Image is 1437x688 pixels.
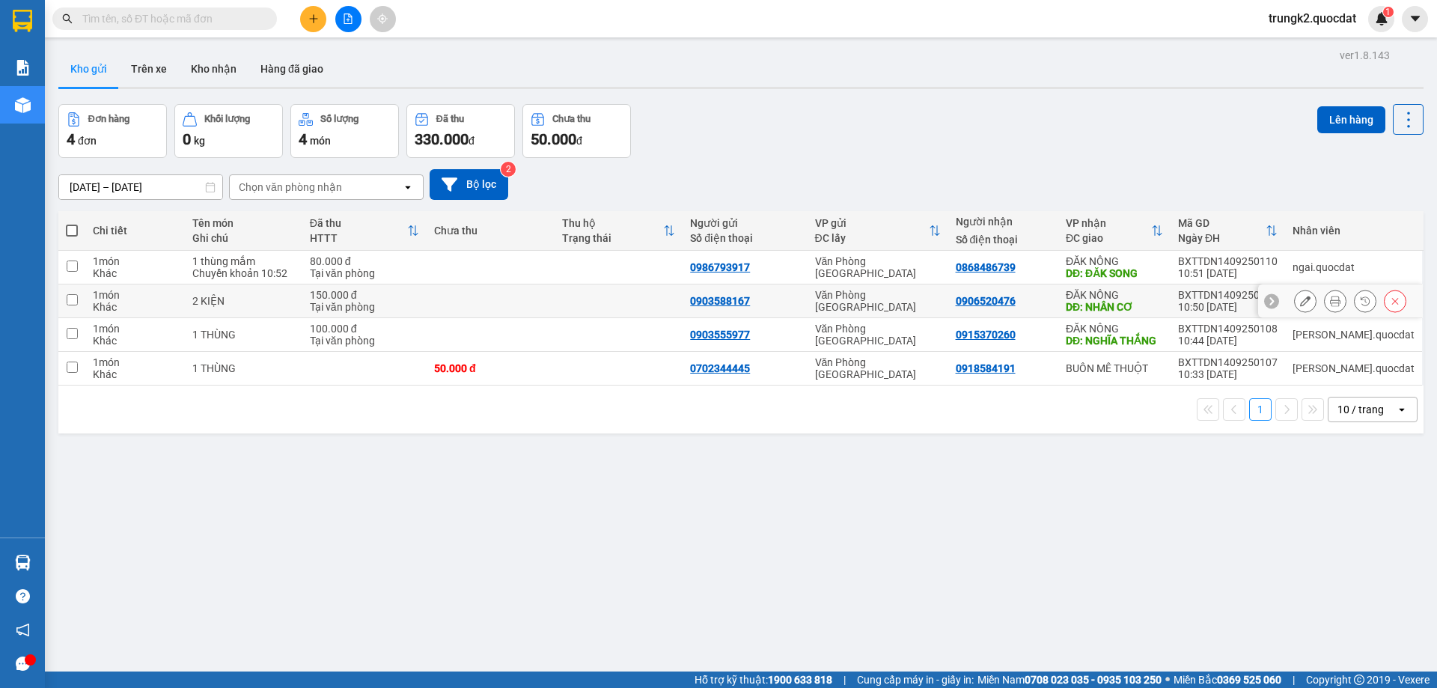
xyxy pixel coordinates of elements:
[768,674,832,686] strong: 1900 633 818
[1066,217,1151,229] div: VP nhận
[88,114,129,124] div: Đơn hàng
[1178,335,1278,347] div: 10:44 [DATE]
[1165,677,1170,683] span: ⚪️
[1217,674,1281,686] strong: 0369 525 060
[501,162,516,177] sup: 2
[1178,301,1278,313] div: 10:50 [DATE]
[194,135,205,147] span: kg
[93,267,177,279] div: Khác
[1257,9,1368,28] span: trungk2.quocdat
[1293,672,1295,688] span: |
[1178,267,1278,279] div: 10:51 [DATE]
[93,356,177,368] div: 1 món
[13,10,32,32] img: logo-vxr
[1066,323,1163,335] div: ĐĂK NÔNG
[310,217,407,229] div: Đã thu
[977,672,1162,688] span: Miền Nam
[690,295,750,307] div: 0903588167
[239,180,342,195] div: Chọn văn phòng nhận
[300,6,326,32] button: plus
[93,368,177,380] div: Khác
[1174,672,1281,688] span: Miền Bắc
[1066,232,1151,244] div: ĐC giao
[562,217,663,229] div: Thu hộ
[956,362,1016,374] div: 0918584191
[1178,232,1266,244] div: Ngày ĐH
[522,104,631,158] button: Chưa thu50.000đ
[1178,217,1266,229] div: Mã GD
[434,225,547,237] div: Chưa thu
[1178,368,1278,380] div: 10:33 [DATE]
[1293,362,1415,374] div: simon.quocdat
[310,323,419,335] div: 100.000 đ
[93,289,177,301] div: 1 món
[690,329,750,341] div: 0903555977
[1409,12,1422,25] span: caret-down
[302,211,427,251] th: Toggle SortBy
[1178,289,1278,301] div: BXTTDN1409250109
[1396,404,1408,415] svg: open
[16,657,30,671] span: message
[310,301,419,313] div: Tại văn phòng
[1066,267,1163,279] div: DĐ: ĐĂK SONG
[310,267,419,279] div: Tại văn phòng
[531,130,576,148] span: 50.000
[1066,255,1163,267] div: ĐĂK NÔNG
[310,232,407,244] div: HTTT
[1402,6,1428,32] button: caret-down
[58,104,167,158] button: Đơn hàng4đơn
[1178,255,1278,267] div: BXTTDN1409250110
[1066,335,1163,347] div: DĐ: NGHĨA THẮNG
[1025,674,1162,686] strong: 0708 023 035 - 0935 103 250
[555,211,683,251] th: Toggle SortBy
[58,51,119,87] button: Kho gửi
[15,97,31,113] img: warehouse-icon
[956,329,1016,341] div: 0915370260
[469,135,475,147] span: đ
[62,13,73,24] span: search
[377,13,388,24] span: aim
[183,130,191,148] span: 0
[576,135,582,147] span: đ
[1337,402,1384,417] div: 10 / trang
[93,301,177,313] div: Khác
[343,13,353,24] span: file-add
[406,104,515,158] button: Đã thu330.000đ
[1294,290,1317,312] div: Sửa đơn hàng
[1249,398,1272,421] button: 1
[1066,289,1163,301] div: ĐĂK NÔNG
[16,589,30,603] span: question-circle
[78,135,97,147] span: đơn
[843,672,846,688] span: |
[204,114,250,124] div: Khối lượng
[82,10,259,27] input: Tìm tên, số ĐT hoặc mã đơn
[192,217,295,229] div: Tên món
[1354,675,1364,685] span: copyright
[434,362,547,374] div: 50.000 đ
[1293,261,1415,273] div: ngai.quocdat
[93,225,177,237] div: Chi tiết
[119,51,179,87] button: Trên xe
[956,234,1051,246] div: Số điện thoại
[290,104,399,158] button: Số lượng4món
[320,114,359,124] div: Số lượng
[192,232,295,244] div: Ghi chú
[93,255,177,267] div: 1 món
[1383,7,1394,17] sup: 1
[192,255,295,267] div: 1 thùng mắm
[695,672,832,688] span: Hỗ trợ kỹ thuật:
[690,217,799,229] div: Người gửi
[956,295,1016,307] div: 0906520476
[192,329,295,341] div: 1 THÙNG
[310,289,419,301] div: 150.000 đ
[370,6,396,32] button: aim
[310,255,419,267] div: 80.000 đ
[174,104,283,158] button: Khối lượng0kg
[1375,12,1388,25] img: icon-new-feature
[956,216,1051,228] div: Người nhận
[1171,211,1285,251] th: Toggle SortBy
[1317,106,1385,133] button: Lên hàng
[562,232,663,244] div: Trạng thái
[15,60,31,76] img: solution-icon
[59,175,222,199] input: Select a date range.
